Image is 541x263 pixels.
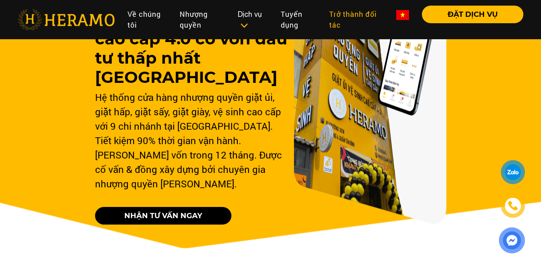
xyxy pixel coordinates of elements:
[415,11,523,18] a: ĐẶT DỊCH VỤ
[502,195,524,217] a: phone-icon
[274,6,323,34] a: Tuyển dụng
[121,6,173,34] a: Về chúng tôi
[95,90,287,191] div: Hệ thống cửa hàng nhượng quyền giặt ủi, giặt hấp, giặt sấy, giặt giày, vệ sinh cao cấp với 9 chi ...
[508,201,518,211] img: phone-icon
[422,6,523,23] button: ĐẶT DỊCH VỤ
[95,207,231,225] a: NHẬN TƯ VẤN NGAY
[18,9,115,30] img: heramo-logo.png
[323,6,390,34] a: Trở thành đối tác
[240,22,248,30] img: subToggleIcon
[396,10,409,20] img: vn-flag.png
[238,9,267,30] div: Dịch vụ
[173,6,231,34] a: Nhượng quyền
